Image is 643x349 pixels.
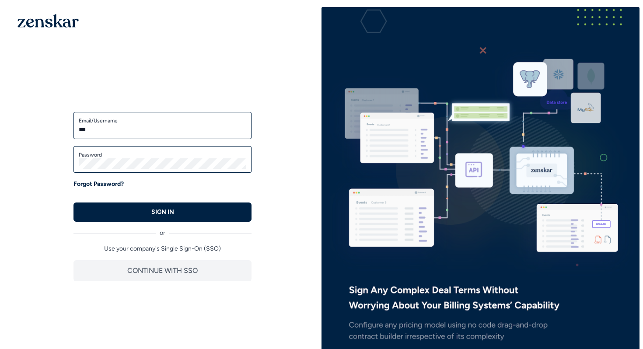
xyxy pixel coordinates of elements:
a: Forgot Password? [73,180,124,188]
p: SIGN IN [151,208,174,216]
label: Password [79,151,246,158]
img: 1OGAJ2xQqyY4LXKgY66KYq0eOWRCkrZdAb3gUhuVAqdWPZE9SRJmCz+oDMSn4zDLXe31Ii730ItAGKgCKgCCgCikA4Av8PJUP... [17,14,79,28]
button: CONTINUE WITH SSO [73,260,252,281]
button: SIGN IN [73,202,252,222]
div: or [73,222,252,237]
p: Use your company's Single Sign-On (SSO) [73,244,252,253]
label: Email/Username [79,117,246,124]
